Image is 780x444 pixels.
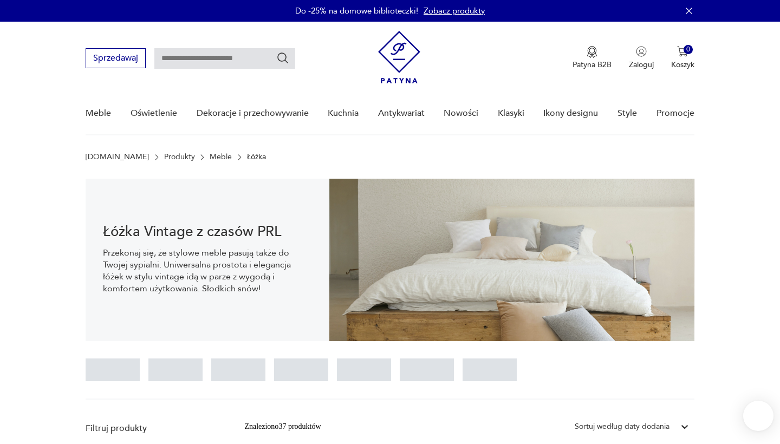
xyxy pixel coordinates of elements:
[197,93,309,134] a: Dekoracje i przechowywanie
[244,421,321,433] div: Znaleziono 37 produktów
[656,93,694,134] a: Promocje
[444,93,478,134] a: Nowości
[684,45,693,54] div: 0
[378,31,420,83] img: Patyna - sklep z meblami i dekoracjami vintage
[543,93,598,134] a: Ikony designu
[86,153,149,161] a: [DOMAIN_NAME]
[247,153,266,161] p: Łóżka
[86,48,146,68] button: Sprzedawaj
[329,179,694,341] img: 2ae03b4a53235da2107dc325ac1aff74.jpg
[424,5,485,16] a: Zobacz produkty
[629,46,654,70] button: Zaloguj
[164,153,195,161] a: Produkty
[86,422,218,434] p: Filtruj produkty
[86,93,111,134] a: Meble
[295,5,418,16] p: Do -25% na domowe biblioteczki!
[498,93,524,134] a: Klasyki
[210,153,232,161] a: Meble
[671,46,694,70] button: 0Koszyk
[276,51,289,64] button: Szukaj
[573,46,612,70] a: Ikona medaluPatyna B2B
[131,93,177,134] a: Oświetlenie
[587,46,597,58] img: Ikona medalu
[86,55,146,63] a: Sprzedawaj
[573,60,612,70] p: Patyna B2B
[328,93,359,134] a: Kuchnia
[575,421,669,433] div: Sortuj według daty dodania
[378,93,425,134] a: Antykwariat
[617,93,637,134] a: Style
[629,60,654,70] p: Zaloguj
[103,225,311,238] h1: Łóżka Vintage z czasów PRL
[677,46,688,57] img: Ikona koszyka
[636,46,647,57] img: Ikonka użytkownika
[103,247,311,295] p: Przekonaj się, że stylowe meble pasują także do Twojej sypialni. Uniwersalna prostota i elegancja...
[743,401,773,431] iframe: Smartsupp widget button
[573,46,612,70] button: Patyna B2B
[671,60,694,70] p: Koszyk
